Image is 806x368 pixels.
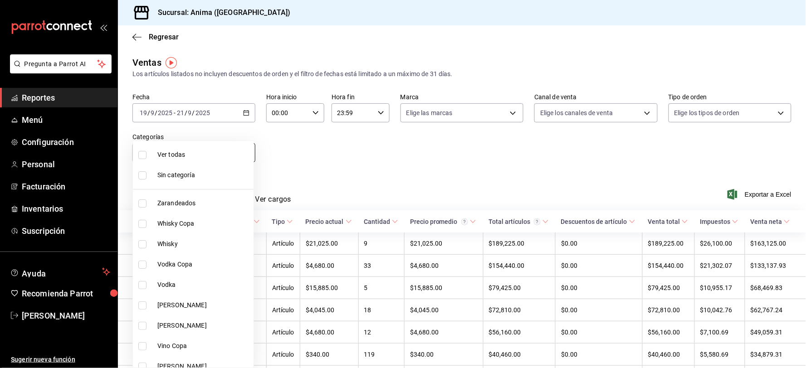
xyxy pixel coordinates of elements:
span: [PERSON_NAME] [157,300,250,310]
span: Zarandeados [157,199,250,208]
span: Vodka [157,280,250,290]
img: Tooltip marker [166,57,177,68]
span: Whisky [157,239,250,249]
span: Sin categoría [157,170,250,180]
span: [PERSON_NAME] [157,321,250,330]
span: Whisky Copa [157,219,250,228]
span: Vodka Copa [157,260,250,269]
span: Ver todas [157,150,250,160]
span: Vino Copa [157,341,250,351]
